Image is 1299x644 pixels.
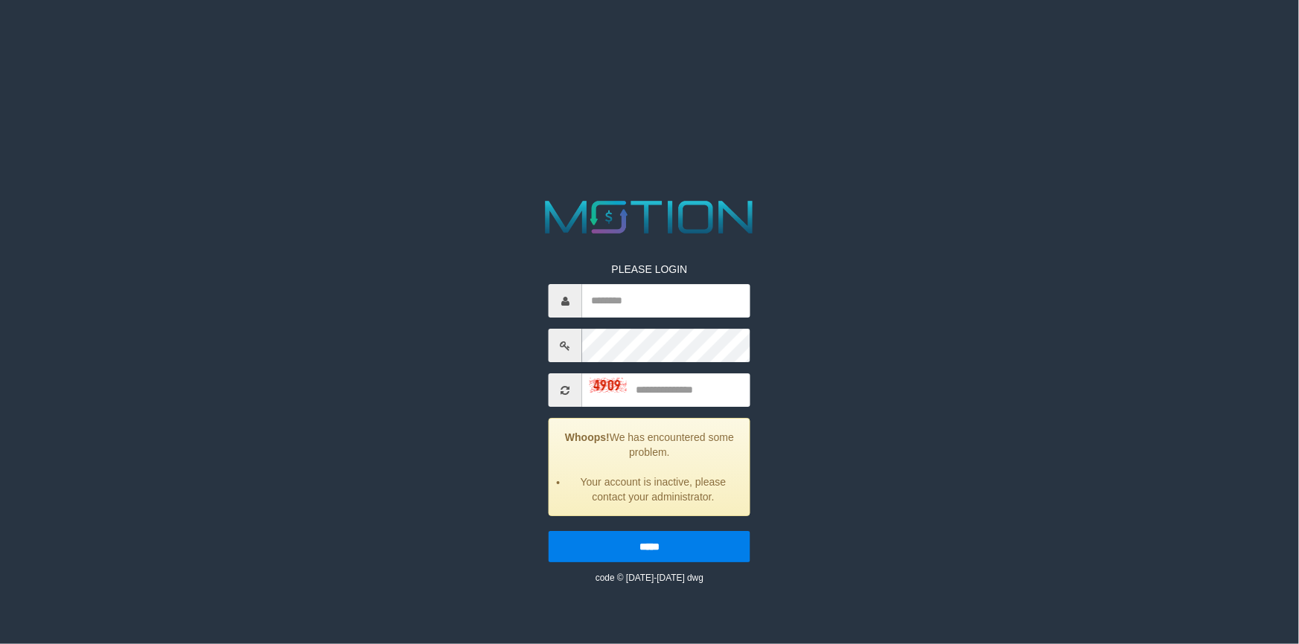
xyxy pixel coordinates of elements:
small: code © [DATE]-[DATE] dwg [596,573,703,583]
img: MOTION_logo.png [536,195,763,239]
div: We has encountered some problem. [549,418,750,516]
li: Your account is inactive, please contact your administrator. [568,474,738,504]
p: PLEASE LOGIN [549,262,750,277]
img: captcha [590,379,627,393]
strong: Whoops! [565,431,610,443]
